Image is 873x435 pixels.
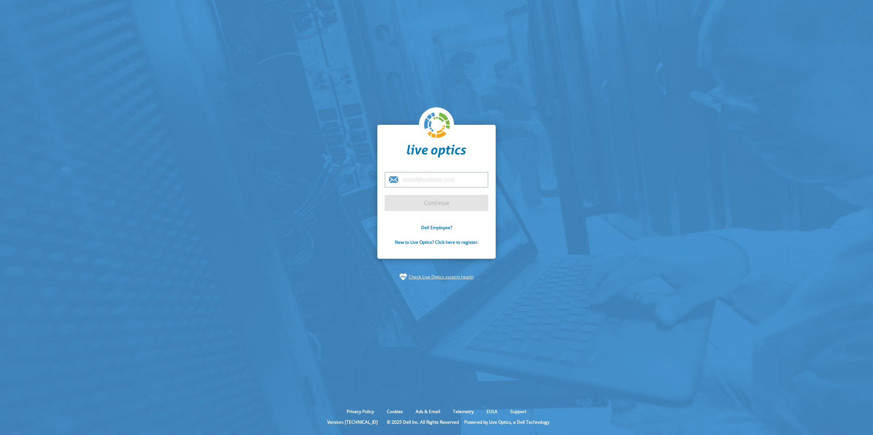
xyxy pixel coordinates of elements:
[381,408,408,415] a: Cookies
[407,145,466,158] img: liveoptics-word.svg
[410,408,446,415] a: Ads & Email
[505,408,532,415] a: Support
[481,408,503,415] a: EULA
[409,273,474,281] a: Check Live Optics system health
[421,224,452,231] a: Dell Employee?
[464,419,549,425] li: Powered by Live Optics, a Dell Technology
[341,408,380,415] a: Privacy Policy
[324,419,381,425] li: Version: [TECHNICAL_ID]
[447,408,479,415] a: Telemetry
[385,172,488,188] input: email@address.com
[400,273,407,281] img: status-check-icon.svg
[383,419,462,425] li: © 2025 Dell Inc. All Rights Reserved
[424,112,450,139] img: liveoptics-logo.svg
[395,239,479,245] a: New to Live Optics? Click here to register.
